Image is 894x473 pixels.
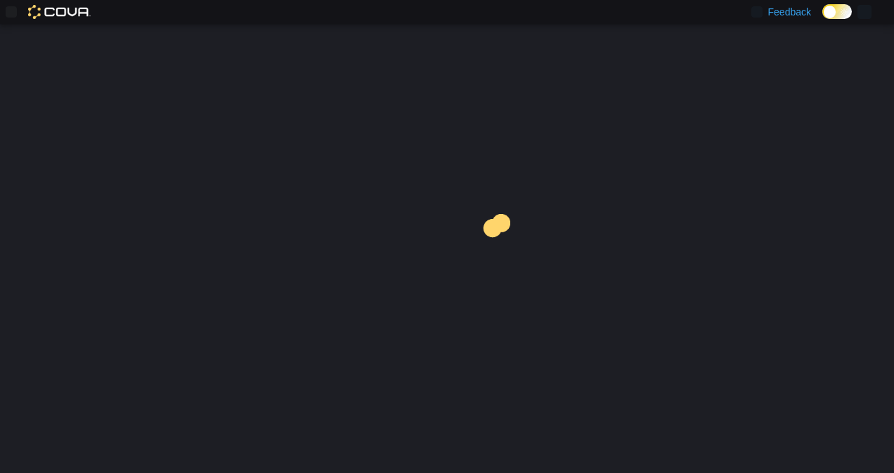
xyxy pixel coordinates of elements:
img: cova-loader [447,204,552,309]
input: Dark Mode [822,4,852,19]
span: Feedback [768,5,811,19]
img: Cova [28,5,91,19]
span: Dark Mode [822,19,823,20]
